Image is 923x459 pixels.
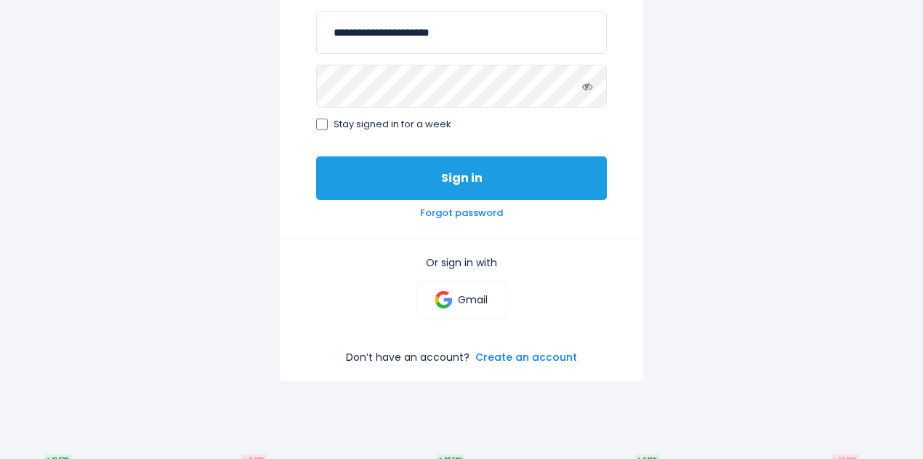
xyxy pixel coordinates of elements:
[316,256,607,269] p: Or sign in with
[334,119,451,131] span: Stay signed in for a week
[416,281,506,319] a: Gmail
[420,207,503,220] a: Forgot password
[346,351,469,364] p: Don’t have an account?
[458,293,488,306] p: Gmail
[316,156,607,200] button: Sign in
[475,351,577,364] a: Create an account
[316,119,328,130] input: Stay signed in for a week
